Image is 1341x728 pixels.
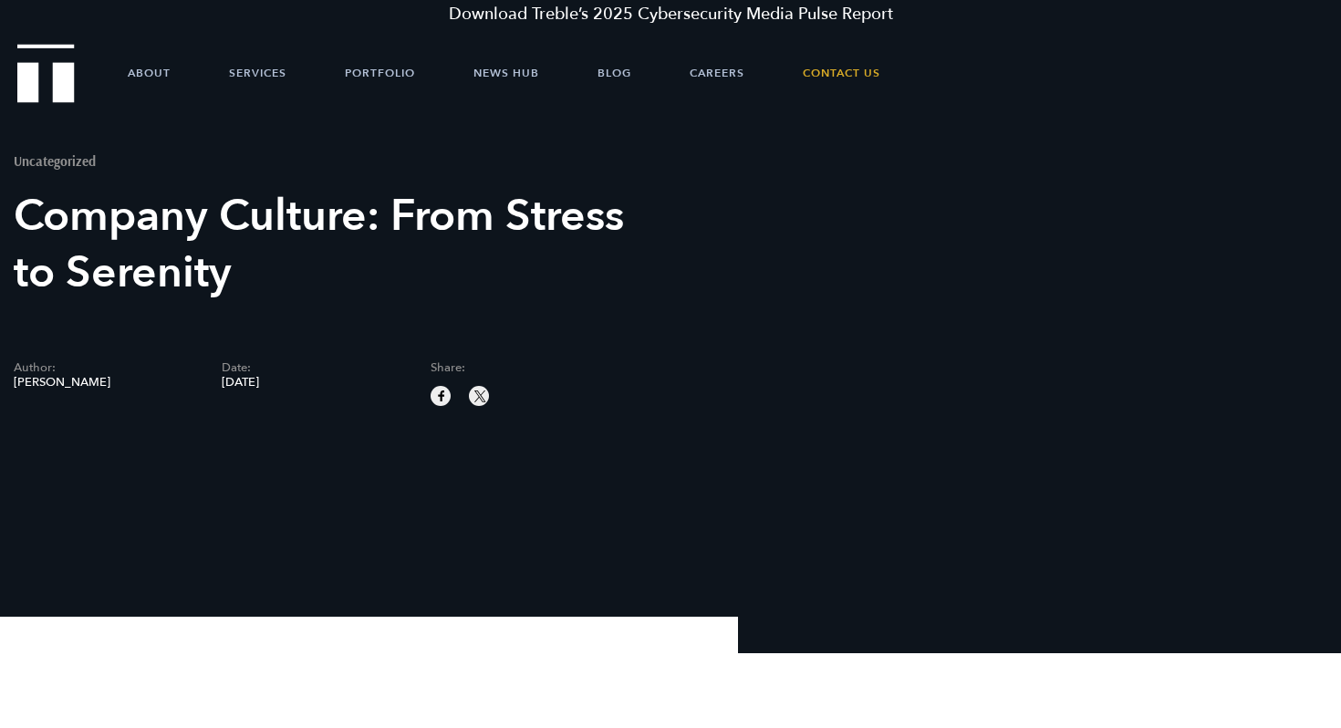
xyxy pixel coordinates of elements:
a: About [128,46,171,100]
img: Treble logo [17,44,75,102]
span: Date: [222,362,402,374]
a: Contact Us [803,46,880,100]
a: Careers [690,46,744,100]
span: [DATE] [222,377,402,389]
h1: Company Culture: From Stress to Serenity [14,188,639,301]
a: Portfolio [345,46,415,100]
img: twitter sharing button [472,388,488,404]
span: Share: [431,362,611,374]
a: Blog [598,46,631,100]
span: [PERSON_NAME] [14,377,194,389]
a: News Hub [473,46,539,100]
img: facebook sharing button [433,388,450,404]
span: Author: [14,362,194,374]
a: Services [229,46,286,100]
mark: Uncategorized [14,152,96,170]
a: Treble Homepage [18,46,73,101]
